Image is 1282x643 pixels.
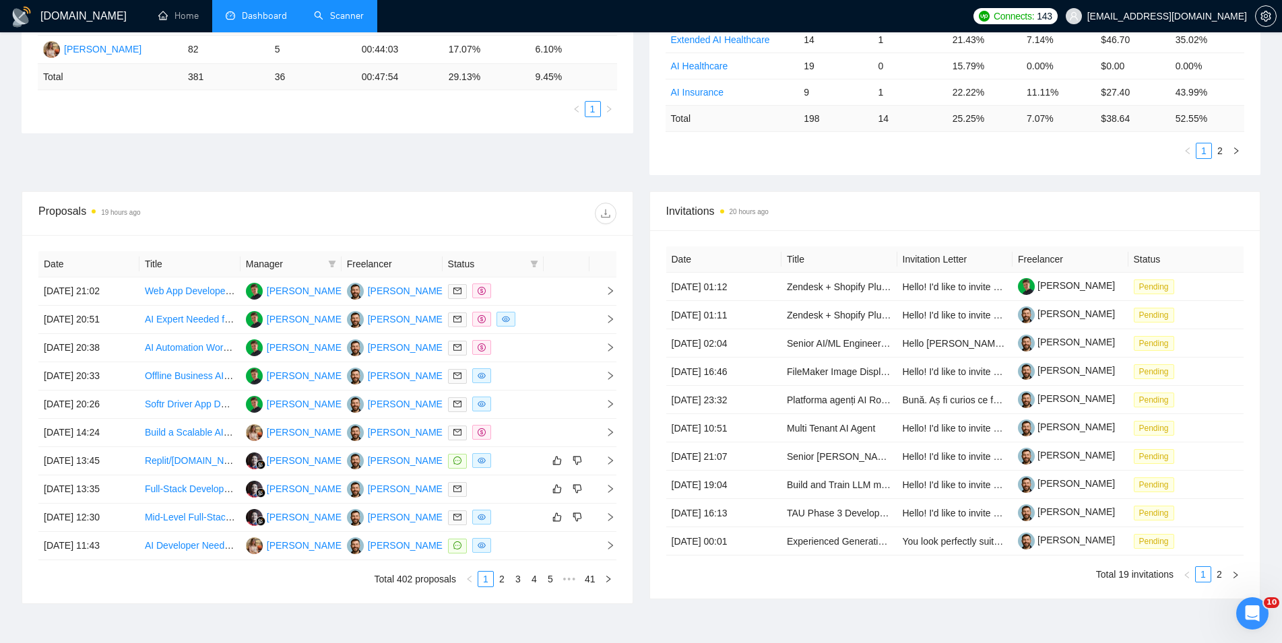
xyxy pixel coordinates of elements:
img: SS [246,452,263,469]
td: [DATE] 16:46 [666,358,782,386]
a: Web App Developer - No-Code/Low-Code Platform [145,285,358,296]
button: like [549,509,565,525]
button: left [1180,143,1196,159]
td: 1 [872,26,947,53]
a: AV[PERSON_NAME] [246,426,344,437]
a: [PERSON_NAME] [1018,337,1115,347]
span: mail [453,372,461,380]
span: Pending [1134,421,1174,436]
td: 35.02% [1170,26,1244,53]
div: [PERSON_NAME] [267,453,344,468]
td: Platforma agenți AI România [781,386,897,414]
span: Pending [1134,506,1174,520]
th: Freelancer [1013,246,1128,273]
li: 1 [1195,566,1211,582]
div: [PERSON_NAME] [368,312,445,327]
a: setting [1255,11,1277,22]
a: Full-Stack Developer Needed to Build AI-Powered SaaS MVP [145,483,402,494]
li: 3 [510,571,526,587]
div: [PERSON_NAME] [368,283,445,298]
a: VK[PERSON_NAME] [347,285,445,296]
span: right [595,286,615,296]
span: Pending [1134,477,1174,492]
span: Invitations [666,203,1244,219]
button: dislike [569,452,585,469]
a: TAU Phase 3 Developer – Bring My AI Brother to Life [787,508,1008,518]
div: [PERSON_NAME] [368,453,445,468]
li: 5 [542,571,558,587]
span: mail [453,287,461,295]
li: 1 [1196,143,1212,159]
a: Pending [1134,281,1180,292]
button: like [549,481,565,497]
button: setting [1255,5,1277,27]
a: Pending [1134,309,1180,320]
span: dashboard [226,11,235,20]
li: 1 [478,571,494,587]
div: [PERSON_NAME] [267,340,344,355]
span: left [573,105,581,113]
a: 1 [585,102,600,116]
a: VK[PERSON_NAME] [347,313,445,324]
span: filter [328,260,336,268]
td: 22.22% [947,79,1021,105]
span: eye [478,372,486,380]
span: dollar [478,287,486,295]
div: [PERSON_NAME] [368,340,445,355]
a: FileMaker Image Display Specialist Needed [787,366,969,377]
span: mail [453,513,461,521]
td: 15.79% [947,53,1021,79]
th: Date [666,246,782,273]
a: Pending [1134,535,1180,546]
td: [DATE] 20:38 [38,334,139,362]
a: Multi Tenant AI Agent [787,423,875,434]
span: right [595,314,615,324]
img: gigradar-bm.png [256,460,265,469]
span: message [453,456,461,465]
img: c1-JWQDXWEy3CnA6sRtFzzU22paoDq5cZnWyBNc3HWqwvuW0qNnjm1CMP-YmbEEtPC [1018,363,1035,380]
a: Senior [PERSON_NAME] (5+ years experience) [787,451,988,462]
span: like [552,483,562,494]
td: 0.00% [1170,53,1244,79]
a: VK[PERSON_NAME] [347,341,445,352]
span: right [1232,147,1240,155]
div: [PERSON_NAME] [267,481,344,496]
a: SS[PERSON_NAME] [246,511,344,522]
td: AI Automation Workflow for Proposal & Follow-Up System [139,334,241,362]
div: [PERSON_NAME] [368,368,445,383]
a: Senior AI/ML Engineer for Workflow Product (Retrieval + Deterministic Engines) [787,338,1119,349]
time: 19 hours ago [101,209,140,216]
a: homeHome [158,10,199,22]
button: right [1227,566,1244,582]
li: 41 [580,571,600,587]
img: AV [246,537,263,554]
span: eye [502,315,510,323]
a: VK[PERSON_NAME] [347,370,445,380]
span: Status [448,257,525,271]
span: Pending [1134,393,1174,407]
a: Pending [1134,394,1180,405]
a: Softr Driver App Developer from Airtable [145,399,313,409]
td: [DATE] 20:33 [38,362,139,391]
a: VK[PERSON_NAME] [347,426,445,437]
a: Extended AI Healthcare [671,34,770,45]
time: 20 hours ago [730,208,769,215]
a: VK[PERSON_NAME] [347,454,445,465]
span: right [595,371,615,380]
li: Next 5 Pages [558,571,580,587]
div: [PERSON_NAME] [267,397,344,411]
a: Pending [1134,450,1180,461]
span: message [453,541,461,549]
button: dislike [569,509,585,525]
span: dislike [573,512,582,522]
td: 5 [269,36,356,64]
a: MB[PERSON_NAME] [246,370,344,380]
img: VK [347,424,364,441]
img: VK [347,481,364,498]
td: 381 [183,64,269,90]
span: Pending [1134,449,1174,464]
span: mail [453,485,461,493]
span: filter [530,260,538,268]
img: VK [347,283,364,300]
img: logo [11,6,32,28]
